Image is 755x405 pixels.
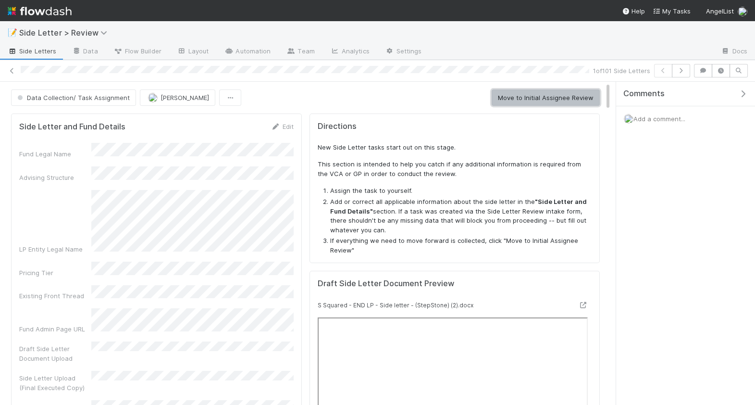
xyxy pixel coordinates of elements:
[140,89,215,106] button: [PERSON_NAME]
[318,143,592,152] p: New Side Letter tasks start out on this stage.
[106,44,169,60] a: Flow Builder
[738,7,747,16] img: avatar_6177bb6d-328c-44fd-b6eb-4ffceaabafa4.png
[318,302,473,309] small: S Squared - END LP - Side letter - (StepStone) (2).docx
[622,6,645,16] div: Help
[593,66,650,76] span: 1 of 101 Side Letters
[64,44,105,60] a: Data
[19,244,91,254] div: LP Entity Legal Name
[330,197,592,235] li: Add or correct all applicable information about the side letter in the section. If a task was cre...
[624,114,633,124] img: avatar_6177bb6d-328c-44fd-b6eb-4ffceaabafa4.png
[19,122,125,132] h5: Side Letter and Fund Details
[330,198,587,215] strong: "Side Letter and Fund Details"
[8,28,17,37] span: 📝
[19,291,91,301] div: Existing Front Thread
[713,44,755,60] a: Docs
[216,44,278,60] a: Automation
[15,94,130,101] span: Data Collection/ Task Assignment
[318,122,592,131] h5: Directions
[322,44,377,60] a: Analytics
[19,268,91,278] div: Pricing Tier
[633,115,685,123] span: Add a comment...
[19,373,91,392] div: Side Letter Upload (Final Executed Copy)
[19,324,91,334] div: Fund Admin Page URL
[148,93,158,102] img: avatar_6177bb6d-328c-44fd-b6eb-4ffceaabafa4.png
[19,149,91,159] div: Fund Legal Name
[161,94,209,101] span: [PERSON_NAME]
[377,44,430,60] a: Settings
[318,160,592,178] p: This section is intended to help you catch if any additional information is required from the VCA...
[8,46,56,56] span: Side Letters
[330,186,592,196] li: Assign the task to yourself.
[19,173,91,182] div: Advising Structure
[706,7,734,15] span: AngelList
[653,7,691,15] span: My Tasks
[623,89,665,99] span: Comments
[278,44,322,60] a: Team
[330,236,592,255] li: If everything we need to move forward is collected, click "Move to Initial Assignee Review"
[19,344,91,363] div: Draft Side Letter Document Upload
[19,28,112,38] span: Side Letter > Review
[318,279,454,289] h5: Draft Side Letter Document Preview
[492,89,600,106] button: Move to Initial Assignee Review
[8,3,72,19] img: logo-inverted-e16ddd16eac7371096b0.svg
[113,46,161,56] span: Flow Builder
[169,44,217,60] a: Layout
[11,89,136,106] button: Data Collection/ Task Assignment
[653,6,691,16] a: My Tasks
[271,123,294,130] a: Edit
